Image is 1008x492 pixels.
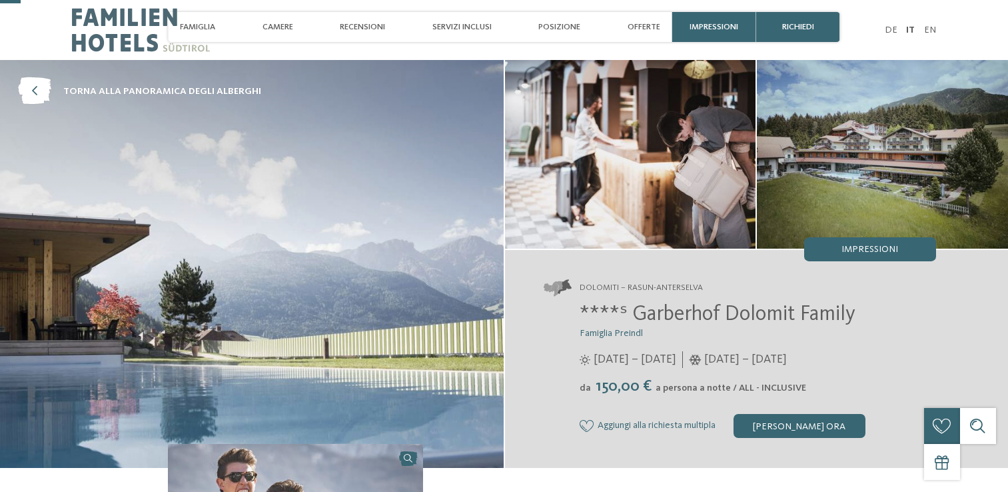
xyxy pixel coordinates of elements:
[598,421,716,431] span: Aggiungi alla richiesta multipla
[580,383,591,393] span: da
[580,304,855,325] span: ****ˢ Garberhof Dolomit Family
[924,25,936,35] a: EN
[594,351,676,368] span: [DATE] – [DATE]
[656,383,806,393] span: a persona a notte / ALL - INCLUSIVE
[906,25,915,35] a: IT
[734,414,865,438] div: [PERSON_NAME] ora
[18,78,261,105] a: torna alla panoramica degli alberghi
[580,329,643,338] span: Famiglia Preindl
[505,60,756,249] img: Il family hotel ad Anterselva: un paradiso naturale
[841,245,898,254] span: Impressioni
[885,25,897,35] a: DE
[63,85,261,98] span: torna alla panoramica degli alberghi
[704,351,787,368] span: [DATE] – [DATE]
[580,355,590,365] i: Orari d'apertura estate
[592,379,654,395] span: 150,00 €
[580,282,703,294] span: Dolomiti – Rasun-Anterselva
[757,60,1008,249] img: Hotel Dolomit Family Resort Garberhof ****ˢ
[689,355,702,365] i: Orari d'apertura inverno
